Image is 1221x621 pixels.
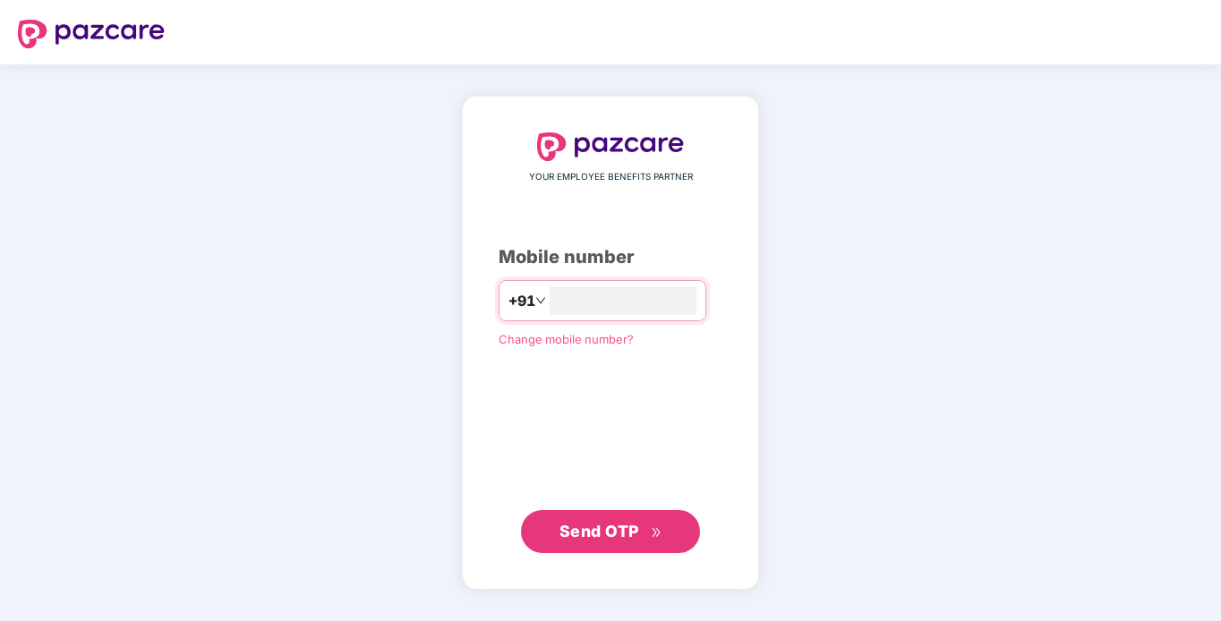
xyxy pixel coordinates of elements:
[499,243,722,271] div: Mobile number
[651,527,662,539] span: double-right
[521,510,700,553] button: Send OTPdouble-right
[529,170,693,184] span: YOUR EMPLOYEE BENEFITS PARTNER
[535,295,546,306] span: down
[559,522,639,540] span: Send OTP
[508,290,535,312] span: +91
[18,20,165,48] img: logo
[537,132,684,161] img: logo
[499,332,634,346] a: Change mobile number?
